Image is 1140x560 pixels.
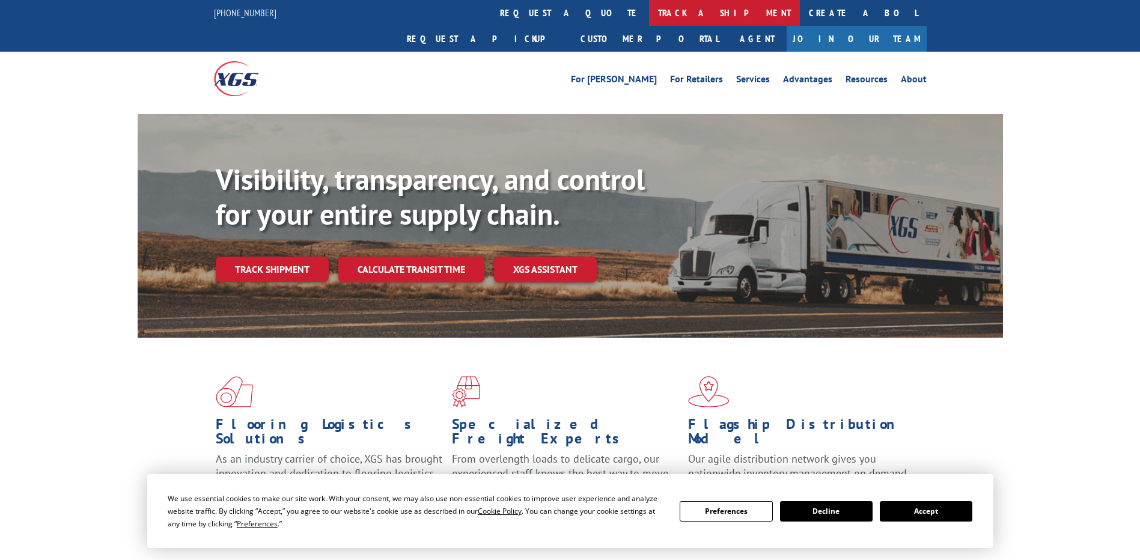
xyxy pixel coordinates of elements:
a: XGS ASSISTANT [494,257,597,282]
a: Track shipment [216,257,329,282]
a: Request a pickup [398,26,572,52]
a: [PHONE_NUMBER] [214,7,276,19]
h1: Specialized Freight Experts [452,417,679,452]
a: Calculate transit time [338,257,484,282]
h1: Flooring Logistics Solutions [216,417,443,452]
a: Resources [846,75,888,88]
a: For Retailers [670,75,723,88]
img: xgs-icon-flagship-distribution-model-red [688,376,730,407]
button: Accept [880,501,972,522]
div: We use essential cookies to make our site work. With your consent, we may also use non-essential ... [168,492,665,530]
span: As an industry carrier of choice, XGS has brought innovation and dedication to flooring logistics... [216,452,442,495]
img: xgs-icon-focused-on-flooring-red [452,376,480,407]
a: Agent [728,26,787,52]
a: For [PERSON_NAME] [571,75,657,88]
button: Preferences [680,501,772,522]
a: Customer Portal [572,26,728,52]
img: xgs-icon-total-supply-chain-intelligence-red [216,376,253,407]
span: Cookie Policy [478,506,522,516]
h1: Flagship Distribution Model [688,417,915,452]
span: Preferences [237,519,278,529]
a: About [901,75,927,88]
button: Decline [780,501,873,522]
a: Advantages [783,75,832,88]
div: Cookie Consent Prompt [147,474,993,548]
span: Our agile distribution network gives you nationwide inventory management on demand. [688,452,909,480]
a: Services [736,75,770,88]
p: From overlength loads to delicate cargo, our experienced staff knows the best way to move your fr... [452,452,679,505]
b: Visibility, transparency, and control for your entire supply chain. [216,160,645,233]
a: Join Our Team [787,26,927,52]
